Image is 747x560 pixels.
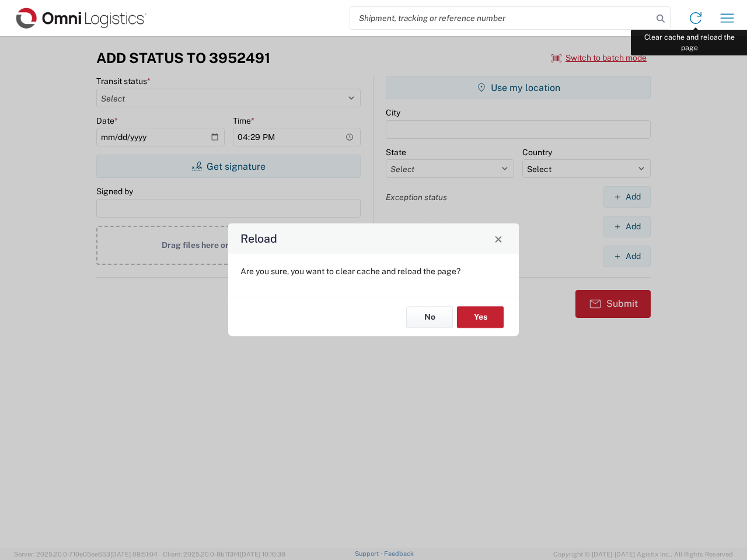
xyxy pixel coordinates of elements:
button: No [406,306,453,328]
button: Yes [457,306,504,328]
p: Are you sure, you want to clear cache and reload the page? [240,266,507,276]
input: Shipment, tracking or reference number [350,7,652,29]
h4: Reload [240,230,277,247]
button: Close [490,230,507,247]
